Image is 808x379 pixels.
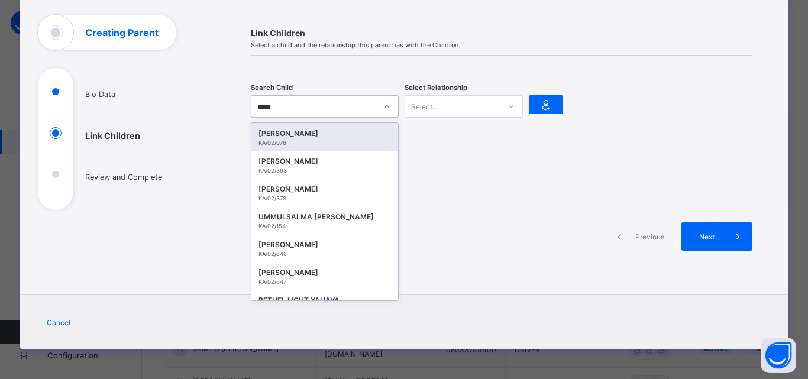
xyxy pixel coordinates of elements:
[251,83,293,92] span: Search Child
[258,195,391,202] div: KA/02/378
[258,211,391,223] div: UMMULSALMA [PERSON_NAME]
[258,156,391,167] div: [PERSON_NAME]
[634,232,666,241] span: Previous
[761,338,796,373] button: Open asap
[258,239,391,251] div: [PERSON_NAME]
[258,140,391,146] div: KA/02/076
[258,267,391,278] div: [PERSON_NAME]
[251,41,752,49] span: Select a child and the relationship this parent has with the Children.
[258,294,391,306] div: BETHEL LIGHT YAHAYA
[85,28,159,37] h1: Creating Parent
[690,232,724,241] span: Next
[411,95,438,118] div: Select...
[405,83,467,92] span: Select Relationship
[258,183,391,195] div: [PERSON_NAME]
[47,318,70,327] span: Cancel
[258,128,391,140] div: [PERSON_NAME]
[258,251,391,257] div: KA/02/646
[258,223,391,229] div: KA/02/154
[258,167,391,174] div: KA/02/393
[258,278,391,285] div: KA/02/647
[251,28,752,38] span: Link Children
